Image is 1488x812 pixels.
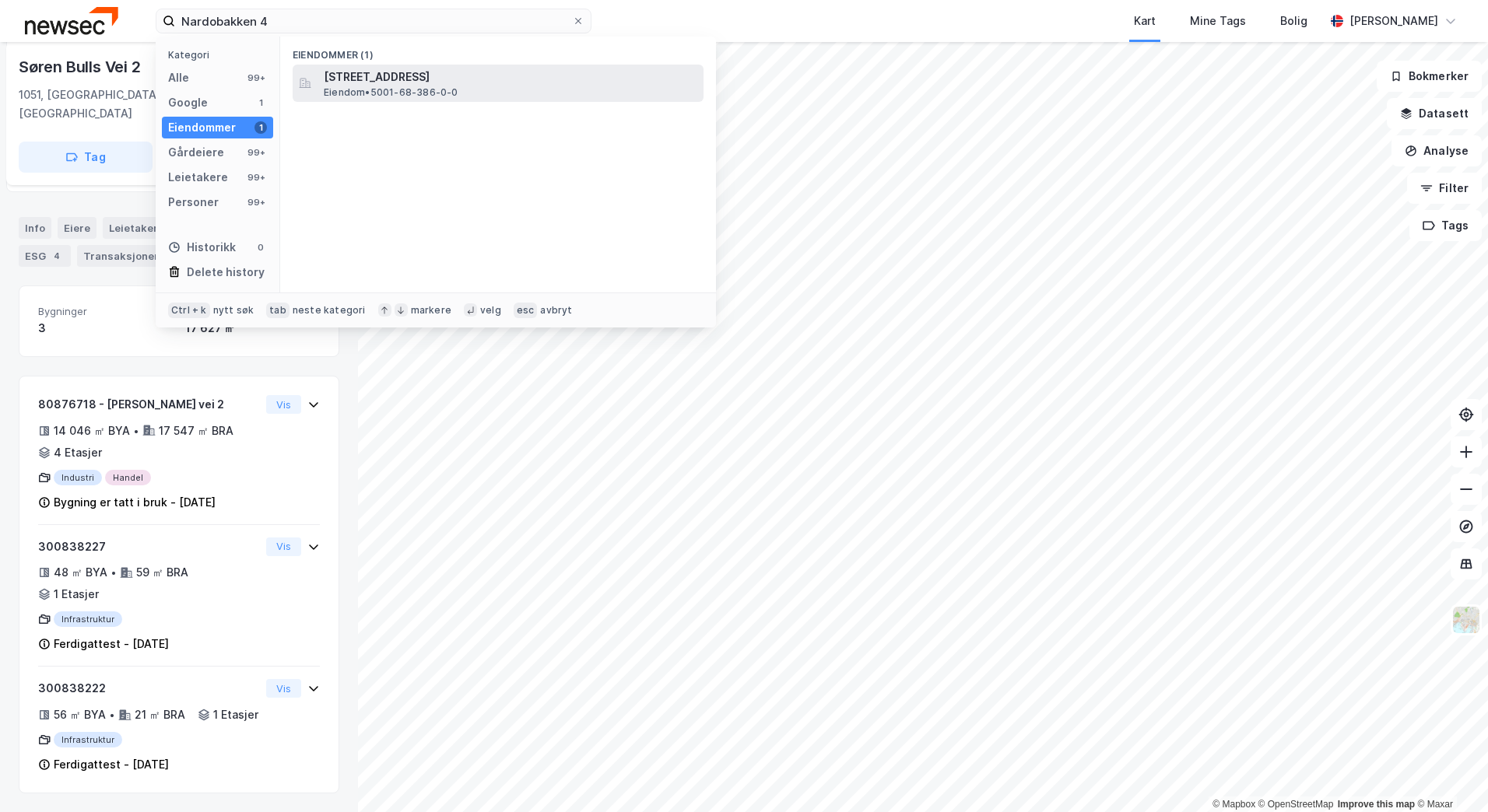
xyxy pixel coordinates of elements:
[1338,799,1415,810] a: Improve this map
[54,705,106,724] div: 56 ㎡ BYA
[1134,12,1156,30] div: Kart
[38,679,260,698] div: 300838222
[1391,135,1482,166] button: Analyse
[25,7,118,34] img: newsec-logo.f6e21ccffca1b3a03d2d.png
[324,86,458,99] span: Eiendom • 5001-68-386-0-0
[411,304,451,317] div: markere
[254,241,267,254] div: 0
[1258,799,1334,810] a: OpenStreetMap
[1213,799,1255,810] a: Mapbox
[168,238,236,257] div: Historikk
[54,635,169,653] div: Ferdigattest - [DATE]
[38,537,260,556] div: 300838227
[135,705,185,724] div: 21 ㎡ BRA
[324,68,697,86] span: [STREET_ADDRESS]
[514,303,538,318] div: esc
[168,118,236,137] div: Eiendommer
[54,422,130,440] div: 14 046 ㎡ BYA
[480,304,501,317] div: velg
[280,37,716,65] div: Eiendommer (1)
[136,563,188,582] div: 59 ㎡ BRA
[245,196,267,208] div: 99+
[58,217,97,239] div: Eiere
[168,143,224,162] div: Gårdeiere
[266,303,290,318] div: tab
[1410,737,1488,812] div: Kontrollprogram for chat
[54,755,169,774] div: Ferdigattest - [DATE]
[254,121,267,134] div: 1
[103,217,189,239] div: Leietakere
[254,96,267,109] div: 1
[168,168,228,187] div: Leietakere
[38,305,173,318] span: Bygninger
[1407,173,1482,204] button: Filter
[1280,12,1307,30] div: Bolig
[266,395,301,414] button: Vis
[1190,12,1246,30] div: Mine Tags
[168,49,273,61] div: Kategori
[19,86,219,123] div: 1051, [GEOGRAPHIC_DATA], [GEOGRAPHIC_DATA]
[133,425,139,437] div: •
[159,422,233,440] div: 17 547 ㎡ BRA
[1387,98,1482,129] button: Datasett
[168,193,219,212] div: Personer
[1410,737,1488,812] iframe: Chat Widget
[54,443,102,462] div: 4 Etasjer
[109,709,115,721] div: •
[77,245,184,267] div: Transaksjoner
[213,304,254,317] div: nytt søk
[19,142,153,173] button: Tag
[168,68,189,87] div: Alle
[175,9,572,33] input: Søk på adresse, matrikkel, gårdeiere, leietakere eller personer
[266,679,301,698] button: Vis
[54,493,216,512] div: Bygning er tatt i bruk - [DATE]
[19,217,51,239] div: Info
[1409,210,1482,241] button: Tags
[185,319,320,338] div: 17 627 ㎡
[49,248,65,264] div: 4
[245,72,267,84] div: 99+
[54,585,99,604] div: 1 Etasjer
[168,303,210,318] div: Ctrl + k
[245,171,267,184] div: 99+
[1377,61,1482,92] button: Bokmerker
[293,304,366,317] div: neste kategori
[38,395,260,414] div: 80876718 - [PERSON_NAME] vei 2
[38,319,173,338] div: 3
[1451,605,1481,635] img: Z
[540,304,572,317] div: avbryt
[1349,12,1438,30] div: [PERSON_NAME]
[54,563,107,582] div: 48 ㎡ BYA
[266,537,301,556] button: Vis
[213,705,258,724] div: 1 Etasjer
[19,245,71,267] div: ESG
[19,54,144,79] div: Søren Bulls Vei 2
[111,566,117,579] div: •
[168,93,208,112] div: Google
[187,263,265,282] div: Delete history
[245,146,267,159] div: 99+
